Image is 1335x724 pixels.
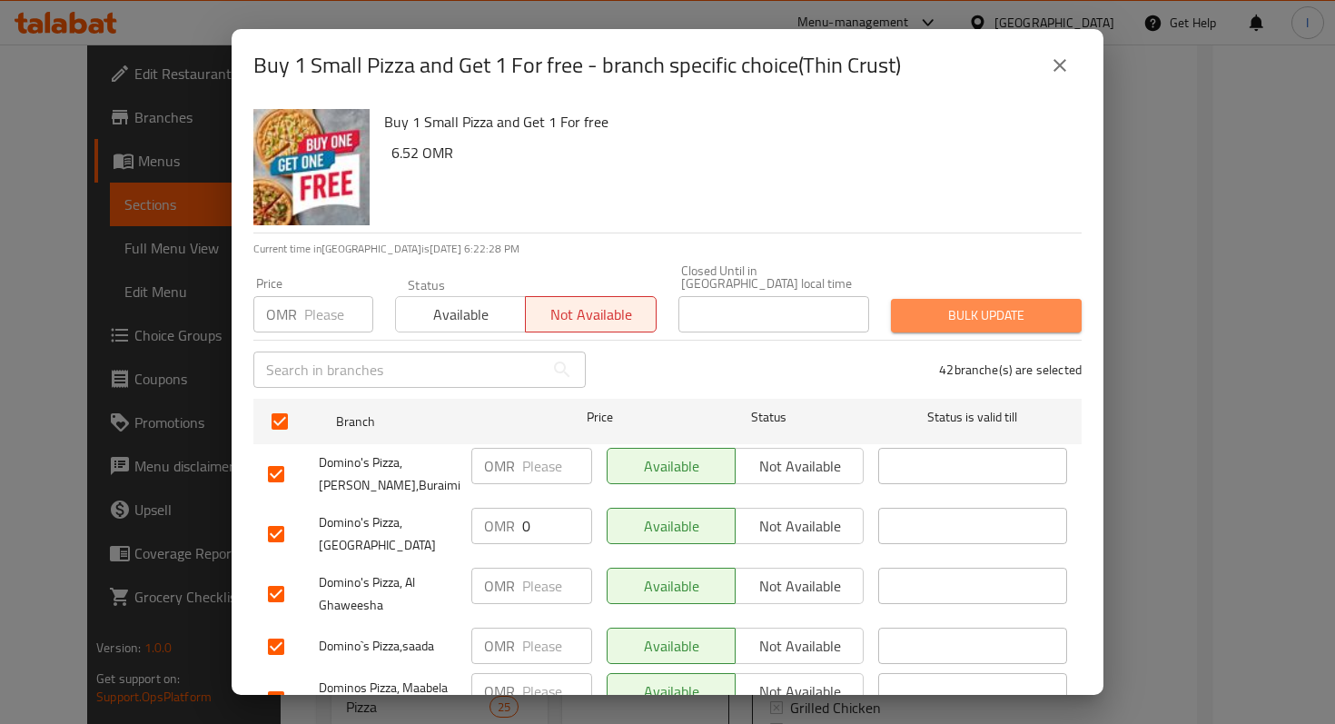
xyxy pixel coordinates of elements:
p: OMR [484,515,515,537]
span: Not available [743,573,856,600]
span: Branch [336,411,525,433]
span: Available [615,679,728,705]
span: Not available [743,453,856,480]
button: Not available [525,296,656,332]
input: Please enter price [522,448,592,484]
button: Not available [735,568,864,604]
button: Bulk update [891,299,1082,332]
input: Please enter price [522,508,592,544]
input: Please enter price [522,568,592,604]
button: Available [607,568,736,604]
span: Status is valid till [878,406,1067,429]
span: Price [539,406,660,429]
button: close [1038,44,1082,87]
span: Available [615,513,728,540]
h6: 6.52 OMR [391,140,1067,165]
button: Available [607,448,736,484]
p: OMR [484,635,515,657]
span: Domino's Pizza, Al Ghaweesha [319,571,457,617]
span: Not available [743,679,856,705]
span: Status [675,406,864,429]
input: Please enter price [522,628,592,664]
p: OMR [266,303,297,325]
h6: Buy 1 Small Pizza and Get 1 For free [384,109,1067,134]
input: Search in branches [253,352,544,388]
button: Available [607,508,736,544]
input: Please enter price [522,673,592,709]
p: OMR [484,680,515,702]
button: Not available [735,628,864,664]
span: Domino's Pizza, [GEOGRAPHIC_DATA] [319,511,457,557]
p: 42 branche(s) are selected [939,361,1082,379]
input: Please enter price [304,296,373,332]
h2: Buy 1 Small Pizza and Get 1 For free - branch specific choice(Thin Crust) [253,51,901,80]
span: Available [403,302,519,328]
span: Not available [533,302,648,328]
span: Not available [743,633,856,660]
span: Available [615,453,728,480]
span: Domino`s Pizza,saada [319,635,457,658]
button: Not available [735,673,864,709]
button: Not available [735,448,864,484]
button: Available [395,296,526,332]
span: Not available [743,513,856,540]
span: Available [615,573,728,600]
button: Available [607,673,736,709]
p: OMR [484,575,515,597]
p: OMR [484,455,515,477]
span: Domino's Pizza, [PERSON_NAME],Buraimi [319,451,457,497]
p: Current time in [GEOGRAPHIC_DATA] is [DATE] 6:22:28 PM [253,241,1082,257]
img: Buy 1 Small Pizza and Get 1 For free [253,109,370,225]
button: Available [607,628,736,664]
span: Bulk update [905,304,1067,327]
span: Available [615,633,728,660]
span: Dominos Pizza, Maabela north [319,677,457,722]
button: Not available [735,508,864,544]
